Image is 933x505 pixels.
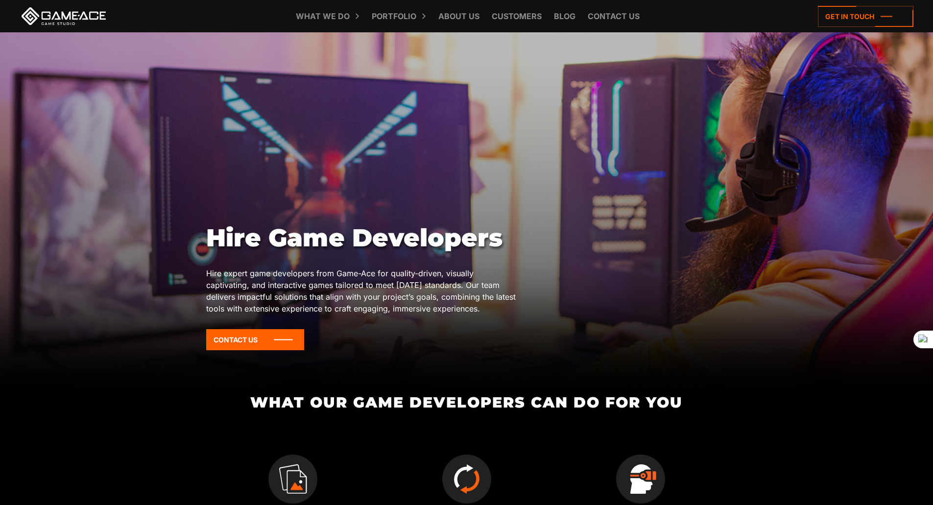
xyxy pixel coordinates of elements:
h2: What Our Game Developers Can Do for You [206,394,727,410]
a: Get in touch [818,6,913,27]
img: Game Prototyping [268,455,317,504]
p: Hire expert game developers from Game-Ace for quality-driven, visually captivating, and interacti... [206,267,519,314]
img: Full-Сycle Development [442,455,491,504]
h1: Hire Game Developers [206,223,519,253]
a: Contact Us [206,329,304,350]
img: AR/VR Game Development [616,455,665,504]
